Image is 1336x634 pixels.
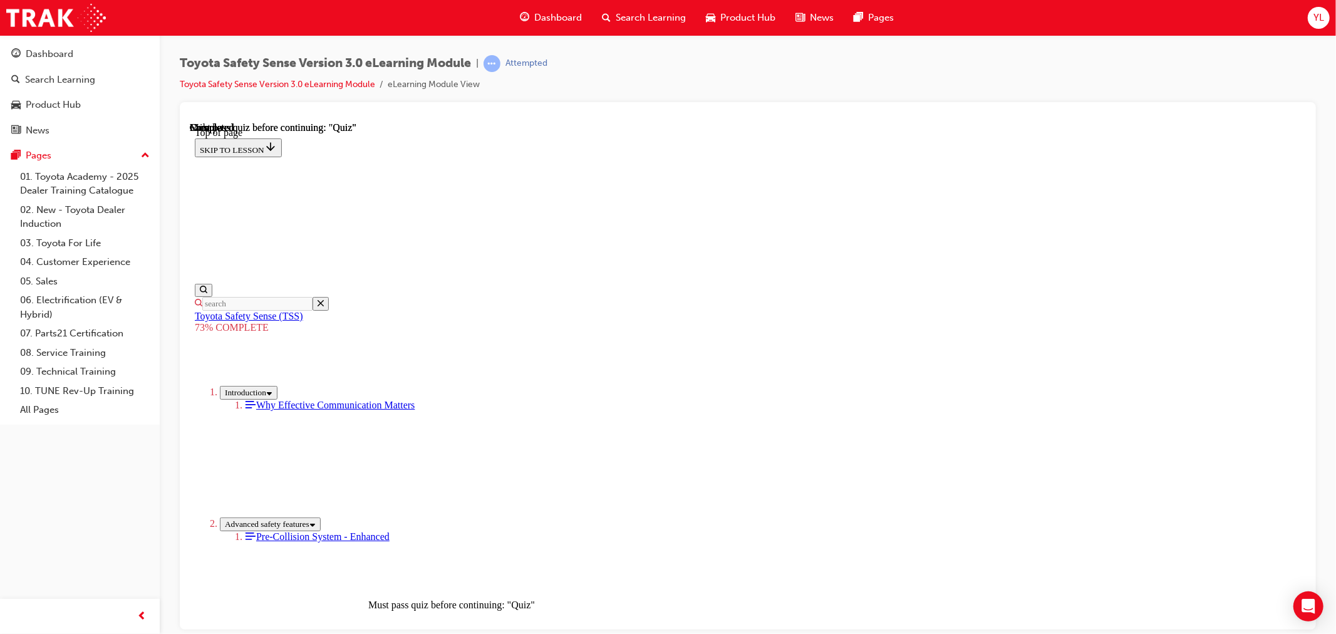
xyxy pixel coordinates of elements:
[35,266,76,275] span: Introduction
[602,10,611,26] span: search-icon
[13,175,123,189] input: Search
[854,10,863,26] span: pages-icon
[5,189,113,199] a: Toyota Safety Sense (TSS)
[510,5,592,31] a: guage-iconDashboard
[15,362,155,382] a: 09. Technical Training
[476,56,479,71] span: |
[26,123,49,138] div: News
[179,478,1103,489] div: Must pass quiz before continuing: "Quiz"
[5,40,155,144] button: DashboardSearch LearningProduct HubNews
[15,167,155,200] a: 01. Toyota Academy - 2025 Dealer Training Catalogue
[810,11,834,25] span: News
[30,395,131,409] button: Toggle section: Advanced safety features
[5,144,155,167] button: Pages
[15,200,155,234] a: 02. New - Toyota Dealer Induction
[534,11,582,25] span: Dashboard
[138,609,147,625] span: prev-icon
[26,47,73,61] div: Dashboard
[5,119,155,142] a: News
[5,16,92,35] button: SKIP TO LESSON
[11,125,21,137] span: news-icon
[30,264,88,278] button: Toggle section: Introduction
[5,68,155,91] a: Search Learning
[5,93,155,117] a: Product Hub
[592,5,696,31] a: search-iconSearch Learning
[616,11,686,25] span: Search Learning
[15,400,155,420] a: All Pages
[11,75,20,86] span: search-icon
[484,55,500,72] span: learningRecordVerb_ATTEMPT-icon
[5,43,155,66] a: Dashboard
[868,11,894,25] span: Pages
[25,73,95,87] div: Search Learning
[520,10,529,26] span: guage-icon
[10,23,87,33] span: SKIP TO LESSON
[5,162,23,175] button: Show search bar
[706,10,715,26] span: car-icon
[1313,11,1324,25] span: YL
[15,343,155,363] a: 08. Service Training
[696,5,785,31] a: car-iconProduct Hub
[141,148,150,164] span: up-icon
[180,79,375,90] a: Toyota Safety Sense Version 3.0 eLearning Module
[123,175,139,189] button: Close the search form
[785,5,844,31] a: news-iconNews
[795,10,805,26] span: news-icon
[15,382,155,401] a: 10. TUNE Rev-Up Training
[505,58,547,70] div: Attempted
[26,148,51,163] div: Pages
[15,252,155,272] a: 04. Customer Experience
[844,5,904,31] a: pages-iconPages
[1308,7,1330,29] button: YL
[6,4,106,32] img: Trak
[720,11,775,25] span: Product Hub
[5,5,1111,16] div: Top of page
[15,291,155,324] a: 06. Electrification (EV & Hybrid)
[11,150,21,162] span: pages-icon
[180,56,471,71] span: Toyota Safety Sense Version 3.0 eLearning Module
[15,272,155,291] a: 05. Sales
[15,324,155,343] a: 07. Parts21 Certification
[5,200,170,211] div: 73% COMPLETE
[1293,591,1323,621] div: Open Intercom Messenger
[388,78,480,92] li: eLearning Module View
[26,98,81,112] div: Product Hub
[15,234,155,253] a: 03. Toyota For Life
[35,397,120,407] span: Advanced safety features
[11,100,21,111] span: car-icon
[11,49,21,60] span: guage-icon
